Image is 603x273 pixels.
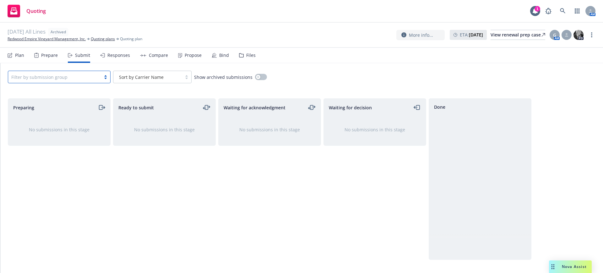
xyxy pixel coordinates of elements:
[571,5,584,17] a: Switch app
[308,104,316,111] a: moveLeftRight
[224,104,285,111] span: Waiting for acknowledgment
[75,53,90,58] div: Submit
[26,8,46,14] span: Quoting
[51,29,66,35] span: Archived
[185,53,202,58] div: Propose
[542,5,555,17] a: Report a Bug
[334,126,416,133] div: No submissions in this stage
[434,104,445,110] span: Done
[91,36,115,42] a: Quoting plans
[15,53,24,58] div: Plan
[120,36,142,42] span: Quoting plan
[573,30,584,40] img: photo
[557,5,569,17] a: Search
[413,104,421,111] a: moveLeft
[98,104,105,111] a: moveRight
[119,74,164,80] span: Sort by Carrier Name
[588,31,595,39] a: more
[246,53,256,58] div: Files
[553,32,556,38] span: G
[396,30,445,40] button: More info...
[229,126,311,133] div: No submissions in this stage
[41,53,58,58] div: Prepare
[562,264,587,269] span: Nova Assist
[460,31,483,38] span: ETA :
[409,32,433,38] span: More info...
[549,260,592,273] button: Nova Assist
[8,36,86,42] a: Redwood Empire Vineyard Management, Inc.
[491,30,545,40] a: View renewal prep case
[194,74,253,80] span: Show archived submissions
[18,126,100,133] div: No submissions in this stage
[117,74,179,80] span: Sort by Carrier Name
[107,53,130,58] div: Responses
[535,5,540,11] div: 1
[13,104,34,111] span: Preparing
[5,2,48,20] a: Quoting
[549,260,557,273] div: Drag to move
[118,104,154,111] span: Ready to submit
[219,53,229,58] div: Bind
[329,104,372,111] span: Waiting for decision
[469,32,483,38] strong: [DATE]
[8,28,46,36] span: [DATE] All Lines
[203,104,210,111] a: moveLeftRight
[123,126,205,133] div: No submissions in this stage
[149,53,168,58] div: Compare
